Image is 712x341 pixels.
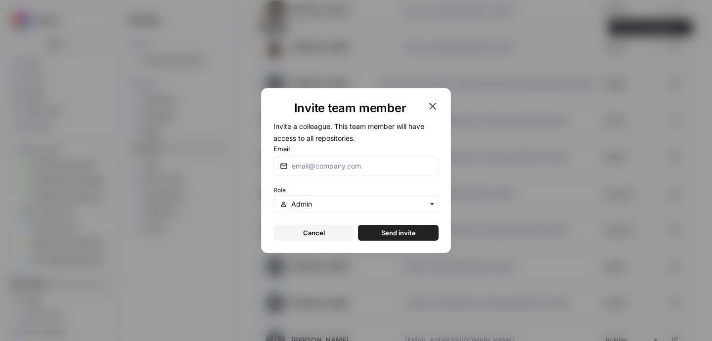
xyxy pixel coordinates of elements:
[358,225,439,241] button: Send invite
[273,186,286,194] span: Role
[291,199,432,209] input: Admin
[273,100,427,116] h1: Invite team member
[381,228,416,238] span: Send invite
[273,225,354,241] button: Cancel
[273,144,439,154] label: Email
[292,161,432,171] input: email@company.com
[273,122,424,142] span: Invite a colleague. This team member will have access to all repositories.
[303,228,325,238] span: Cancel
